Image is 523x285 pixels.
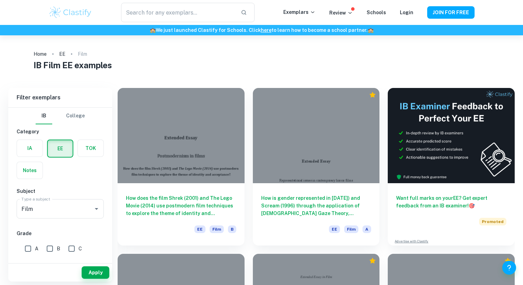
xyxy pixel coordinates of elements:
[79,245,82,252] span: C
[261,27,272,33] a: here
[126,194,236,217] h6: How does the film Shrek (2001) and The Lego Movie (2014) use postmodern film techniques to explor...
[17,187,104,195] h6: Subject
[283,8,315,16] p: Exemplars
[210,225,224,233] span: Film
[400,10,413,15] a: Login
[17,230,104,237] h6: Grade
[502,261,516,275] button: Help and Feedback
[34,59,489,71] h1: IB Film EE examples
[194,225,205,233] span: EE
[367,10,386,15] a: Schools
[57,245,60,252] span: B
[34,49,47,59] a: Home
[17,128,104,135] h6: Category
[92,204,101,214] button: Open
[396,194,506,210] h6: Want full marks on your EE ? Get expert feedback from an IB examiner!
[66,108,85,124] button: College
[1,26,522,34] h6: We just launched Clastify for Schools. Click to learn how to become a school partner.
[369,257,376,264] div: Premium
[253,88,380,246] a: How is gender represented in [DATE]) and Scream (1996) through the application of [DEMOGRAPHIC_DA...
[35,245,38,252] span: A
[48,6,92,19] img: Clastify logo
[59,49,65,59] a: EE
[261,194,371,217] h6: How is gender represented in [DATE]) and Scream (1996) through the application of [DEMOGRAPHIC_DA...
[344,225,358,233] span: Film
[427,6,475,19] button: JOIN FOR FREE
[17,162,43,179] button: Notes
[82,266,109,279] button: Apply
[369,91,376,98] div: Premium
[388,88,515,183] img: Thumbnail
[329,225,340,233] span: EE
[8,88,112,107] h6: Filter exemplars
[504,257,511,264] div: Premium
[36,108,85,124] div: Filter type choice
[150,27,156,33] span: 🏫
[48,140,73,157] button: EE
[388,88,515,246] a: Want full marks on yourEE? Get expert feedback from an IB examiner!PromotedAdvertise with Clastify
[368,27,374,33] span: 🏫
[17,140,43,157] button: IA
[121,3,235,22] input: Search for any exemplars...
[395,239,428,244] a: Advertise with Clastify
[469,203,475,208] span: 🎯
[21,196,50,202] label: Type a subject
[78,50,87,58] p: Film
[479,218,506,225] span: Promoted
[78,140,103,157] button: TOK
[36,108,52,124] button: IB
[118,88,245,246] a: How does the film Shrek (2001) and The Lego Movie (2014) use postmodern film techniques to explor...
[363,225,371,233] span: A
[228,225,236,233] span: B
[329,9,353,17] p: Review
